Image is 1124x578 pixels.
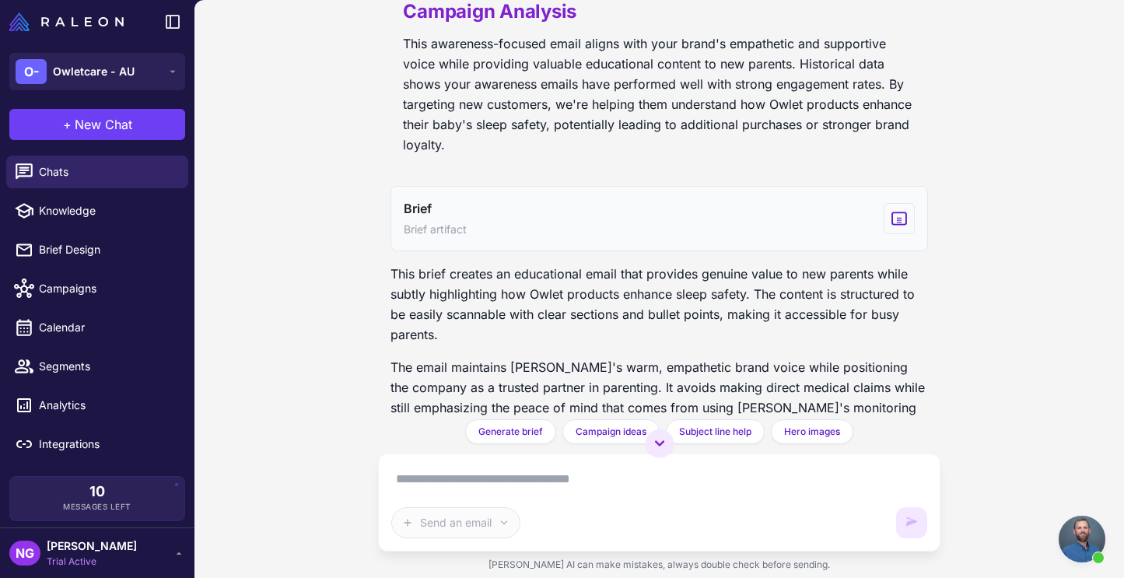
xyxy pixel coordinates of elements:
img: Raleon Logo [9,12,124,31]
a: Calendar [6,311,188,344]
span: [PERSON_NAME] [47,538,137,555]
p: The email maintains [PERSON_NAME]'s warm, empathetic brand voice while positioning the company as... [390,357,928,438]
span: Generate brief [478,425,543,439]
span: Subject line help [679,425,751,439]
span: Analytics [39,397,176,414]
span: + [63,115,72,134]
button: Send an email [391,507,520,538]
button: View generated Brief [390,186,928,251]
span: Calendar [39,319,176,336]
span: Knowledge [39,202,176,219]
span: Segments [39,358,176,375]
span: New Chat [75,115,132,134]
a: Knowledge [6,194,188,227]
button: Hero images [771,419,853,444]
button: Generate brief [465,419,556,444]
span: Campaign ideas [576,425,646,439]
span: Trial Active [47,555,137,569]
a: Open chat [1059,516,1105,562]
span: Brief [404,199,431,218]
span: Brief Design [39,241,176,258]
div: NG [9,541,40,566]
span: 10 [89,485,105,499]
a: Raleon Logo [9,12,130,31]
button: +New Chat [9,109,185,140]
div: [PERSON_NAME] AI can make mistakes, always double check before sending. [378,552,940,578]
a: Segments [6,350,188,383]
button: Subject line help [666,419,765,444]
div: O- [16,59,47,84]
span: Integrations [39,436,176,453]
span: Campaigns [39,280,176,297]
span: Messages Left [63,501,131,513]
a: Chats [6,156,188,188]
p: This brief creates an educational email that provides genuine value to new parents while subtly h... [390,264,928,345]
a: Integrations [6,428,188,461]
span: Chats [39,163,176,180]
a: Brief Design [6,233,188,266]
a: Analytics [6,389,188,422]
span: Owletcare - AU [53,63,135,80]
span: Brief artifact [404,221,467,238]
a: Campaigns [6,272,188,305]
p: This awareness-focused email aligns with your brand's empathetic and supportive voice while provi... [403,33,916,155]
span: Hero images [784,425,840,439]
button: O-Owletcare - AU [9,53,185,90]
button: Campaign ideas [562,419,660,444]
